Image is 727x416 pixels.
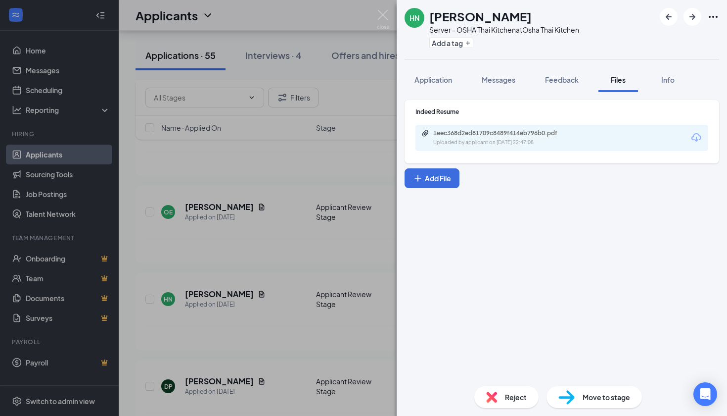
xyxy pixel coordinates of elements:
[661,75,675,84] span: Info
[433,129,572,137] div: 1eec368d2ed81709c8489f414eb796b0.pdf
[414,75,452,84] span: Application
[683,8,701,26] button: ArrowRight
[429,38,473,48] button: PlusAdd a tag
[415,107,708,116] div: Indeed Resume
[693,382,717,406] div: Open Intercom Messenger
[429,25,579,35] div: Server - OSHA Thai Kitchen at Osha Thai Kitchen
[583,392,630,403] span: Move to stage
[660,8,678,26] button: ArrowLeftNew
[663,11,675,23] svg: ArrowLeftNew
[413,173,423,183] svg: Plus
[421,129,582,147] a: Paperclip1eec368d2ed81709c8489f414eb796b0.pdfUploaded by applicant on [DATE] 22:47:08
[690,132,702,144] svg: Download
[433,139,582,147] div: Uploaded by applicant on [DATE] 22:47:08
[465,40,471,46] svg: Plus
[405,168,459,188] button: Add FilePlus
[505,392,527,403] span: Reject
[611,75,626,84] span: Files
[482,75,515,84] span: Messages
[409,13,419,23] div: HN
[707,11,719,23] svg: Ellipses
[686,11,698,23] svg: ArrowRight
[429,8,532,25] h1: [PERSON_NAME]
[421,129,429,137] svg: Paperclip
[545,75,579,84] span: Feedback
